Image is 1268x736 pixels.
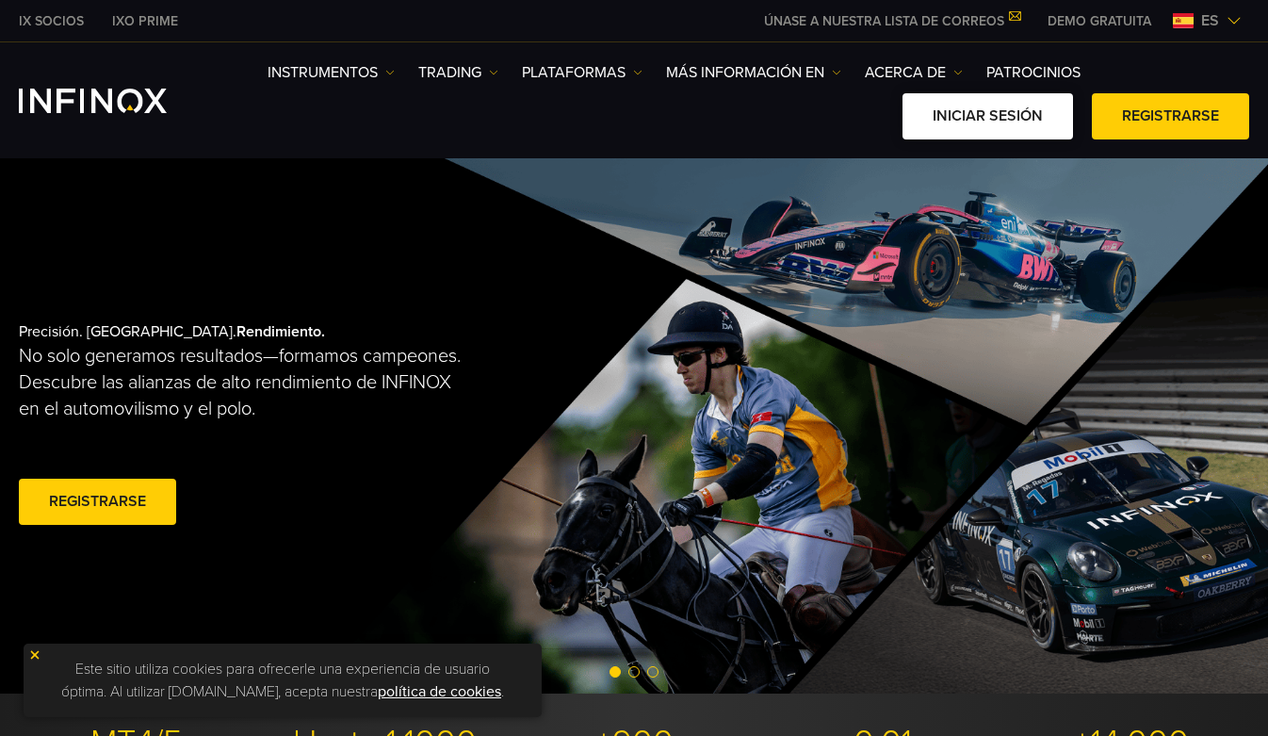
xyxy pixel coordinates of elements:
[865,61,963,84] a: ACERCA DE
[28,648,41,662] img: yellow close icon
[647,666,658,678] span: Go to slide 3
[378,682,501,701] a: política de cookies
[418,61,498,84] a: TRADING
[902,93,1073,139] a: Iniciar sesión
[19,89,211,113] a: INFINOX Logo
[19,292,573,560] div: Precisión. [GEOGRAPHIC_DATA].
[1194,9,1227,32] span: es
[98,11,192,31] a: INFINOX
[986,61,1081,84] a: Patrocinios
[666,61,841,84] a: Más información en
[268,61,395,84] a: Instrumentos
[5,11,98,31] a: INFINOX
[1092,93,1249,139] a: Registrarse
[628,666,640,678] span: Go to slide 2
[19,479,176,525] a: Registrarse
[610,666,621,678] span: Go to slide 1
[236,322,325,341] strong: Rendimiento.
[19,343,462,422] p: No solo generamos resultados—formamos campeones. Descubre las alianzas de alto rendimiento de INF...
[1033,11,1165,31] a: INFINOX MENU
[750,13,1033,29] a: ÚNASE A NUESTRA LISTA DE CORREOS
[522,61,642,84] a: PLATAFORMAS
[33,653,532,708] p: Este sitio utiliza cookies para ofrecerle una experiencia de usuario óptima. Al utilizar [DOMAIN_...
